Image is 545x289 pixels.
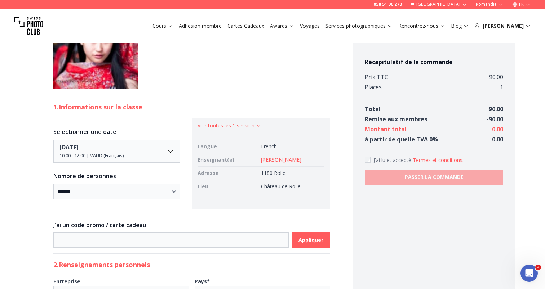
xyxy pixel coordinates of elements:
[53,4,138,89] img: Ateliers Pratique-0
[53,140,180,163] button: Date
[298,236,323,244] b: Appliquer
[325,22,393,30] a: Services photographiques
[413,157,464,164] button: Accept termsJ'ai lu et accepté
[152,22,173,30] a: Cours
[492,125,503,133] span: 0.00
[53,259,330,270] h2: 2. Renseignements personnels
[487,114,503,124] div: - 90.00
[300,22,320,30] a: Voyages
[365,157,371,163] input: Accept terms
[365,104,381,114] div: Total
[198,166,258,180] td: Adresse
[14,12,43,40] img: Swiss photo club
[489,105,503,113] span: 90.00
[179,22,222,30] a: Adhésion membre
[53,221,330,229] h3: J'ai un code promo / carte cadeau
[365,82,382,92] div: Places
[198,180,258,193] td: Lieu
[198,153,258,166] td: Enseignant(e)
[195,278,210,285] b: Pays *
[150,21,176,31] button: Cours
[373,1,402,7] a: 058 51 00 270
[198,140,258,153] td: Langue
[451,22,469,30] a: Blog
[323,21,395,31] button: Services photographiques
[474,22,531,30] div: [PERSON_NAME]
[373,157,413,163] span: J'ai lu et accepté
[398,22,445,30] a: Rencontrez-nous
[176,21,225,31] button: Adhésion membre
[227,22,264,30] a: Cartes Cadeaux
[261,156,301,163] a: [PERSON_NAME]
[500,82,503,92] div: 1
[365,72,388,82] div: Prix TTC
[53,127,180,136] h3: Sélectionner une date
[270,22,294,30] a: Awards
[365,134,438,144] div: à partir de quelle TVA 0 %
[53,102,330,112] h2: 1. Informations sur la classe
[258,140,324,153] td: French
[258,180,324,193] td: Château de Rolle
[489,72,503,82] div: 90.00
[492,135,503,143] span: 0.00
[292,232,330,248] button: Appliquer
[365,170,503,185] button: PASSER LA COMMANDE
[365,124,407,134] div: Montant total
[365,114,427,124] div: Remise aux membres
[297,21,323,31] button: Voyages
[267,21,297,31] button: Awards
[535,265,541,270] span: 2
[198,122,261,129] button: Voir toutes les 1 session
[520,265,538,282] iframe: Intercom live chat
[448,21,471,31] button: Blog
[258,166,324,180] td: 1180 Rolle
[225,21,267,31] button: Cartes Cadeaux
[405,173,464,181] b: PASSER LA COMMANDE
[395,21,448,31] button: Rencontrez-nous
[53,172,180,180] h3: Nombre de personnes
[53,278,80,285] b: Entreprise
[365,58,503,66] h4: Récapitulatif de la commande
